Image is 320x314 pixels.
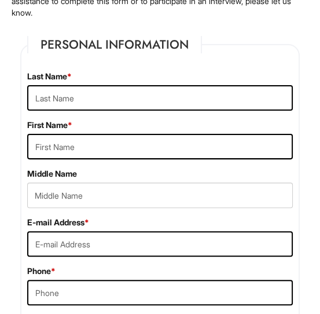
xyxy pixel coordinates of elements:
[27,231,293,257] input: E-mail Address
[27,265,56,277] label: Phone
[27,85,293,111] input: Last Name
[27,217,89,228] label: E-mail Address
[27,280,293,305] input: Phone
[27,71,72,82] label: Last Name
[27,134,293,159] input: First Name
[27,36,202,53] legend: Personal Information
[27,182,293,208] input: Middle Name
[27,119,72,131] label: First Name
[27,168,77,180] label: Middle Name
